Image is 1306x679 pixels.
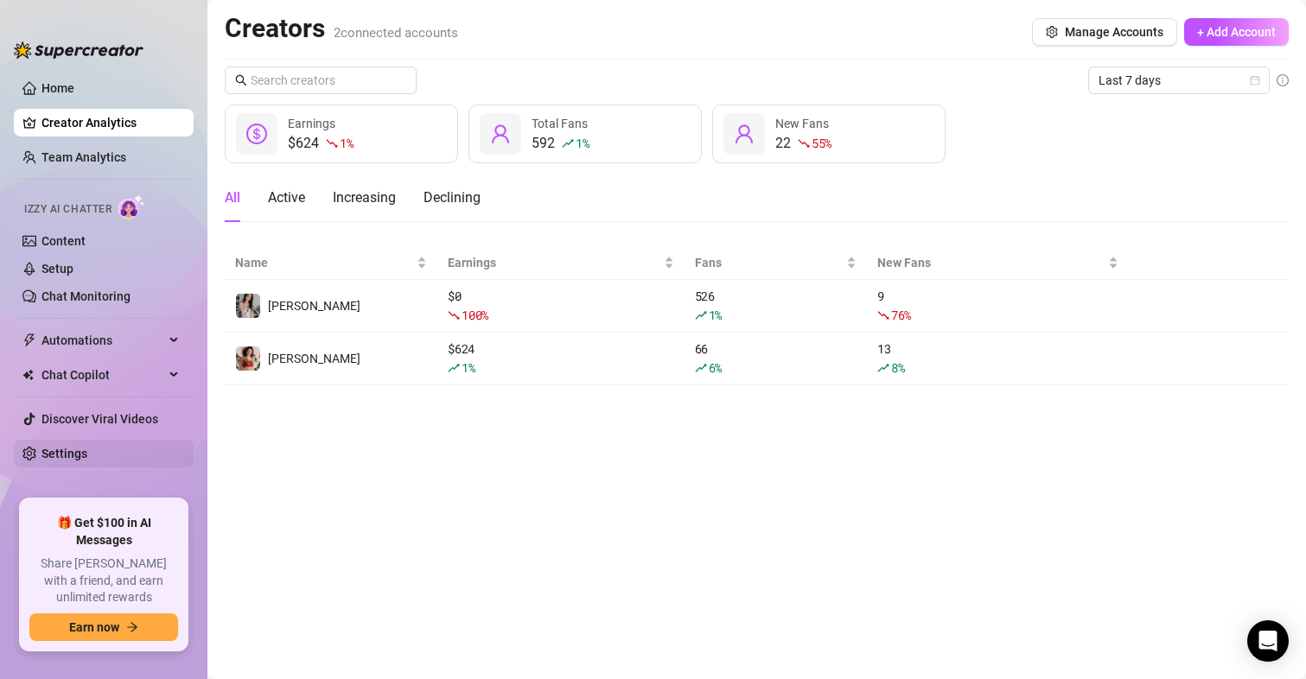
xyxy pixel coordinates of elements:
[877,253,1105,272] span: New Fans
[437,246,685,280] th: Earnings
[891,307,911,323] span: 76 %
[448,309,460,321] span: fall
[69,620,119,634] span: Earn now
[448,253,660,272] span: Earnings
[41,109,180,136] a: Creator Analytics
[225,246,437,280] th: Name
[775,117,829,130] span: New Fans
[334,25,458,41] span: 2 connected accounts
[41,327,164,354] span: Automations
[22,333,36,347] span: thunderbolt
[41,234,86,248] a: Content
[734,124,755,144] span: user
[225,12,458,45] h2: Creators
[462,307,488,323] span: 100 %
[1277,74,1289,86] span: info-circle
[41,81,74,95] a: Home
[1065,25,1163,39] span: Manage Accounts
[1184,18,1289,46] button: + Add Account
[877,339,1118,378] div: 13
[695,287,857,325] div: 526
[532,117,588,130] span: Total Fans
[775,133,831,154] div: 22
[448,339,674,378] div: $ 624
[891,359,904,376] span: 8 %
[24,201,111,218] span: Izzy AI Chatter
[118,194,145,219] img: AI Chatter
[709,307,722,323] span: 1 %
[29,613,178,641] button: Earn nowarrow-right
[490,124,511,144] span: user
[695,339,857,378] div: 66
[333,187,396,208] div: Increasing
[812,135,831,151] span: 55 %
[29,555,178,606] span: Share [PERSON_NAME] with a friend, and earn unlimited rewards
[41,361,164,389] span: Chat Copilot
[225,187,240,208] div: All
[1250,75,1260,86] span: calendar
[340,135,353,151] span: 1 %
[695,362,707,374] span: rise
[1099,67,1259,93] span: Last 7 days
[29,515,178,549] span: 🎁 Get $100 in AI Messages
[235,74,247,86] span: search
[1247,620,1289,662] div: Open Intercom Messenger
[41,447,87,460] a: Settings
[798,137,810,149] span: fall
[41,262,73,276] a: Setup
[576,135,589,151] span: 1 %
[562,137,574,149] span: rise
[877,362,889,374] span: rise
[41,412,158,426] a: Discover Viral Videos
[22,369,34,381] img: Chat Copilot
[867,246,1129,280] th: New Fans
[326,137,338,149] span: fall
[251,71,392,90] input: Search creators
[268,299,360,313] span: [PERSON_NAME]
[288,117,335,130] span: Earnings
[424,187,481,208] div: Declining
[236,346,260,371] img: maki
[41,150,126,164] a: Team Analytics
[1046,26,1058,38] span: setting
[695,309,707,321] span: rise
[288,133,353,154] div: $624
[268,187,305,208] div: Active
[448,287,674,325] div: $ 0
[532,133,589,154] div: 592
[877,309,889,321] span: fall
[1032,18,1177,46] button: Manage Accounts
[14,41,143,59] img: logo-BBDzfeDw.svg
[126,621,138,633] span: arrow-right
[235,253,413,272] span: Name
[236,294,260,318] img: Maki
[685,246,867,280] th: Fans
[268,352,360,365] span: [PERSON_NAME]
[462,359,475,376] span: 1 %
[709,359,722,376] span: 6 %
[877,287,1118,325] div: 9
[41,289,131,303] a: Chat Monitoring
[695,253,843,272] span: Fans
[1197,25,1276,39] span: + Add Account
[246,124,267,144] span: dollar-circle
[448,362,460,374] span: rise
